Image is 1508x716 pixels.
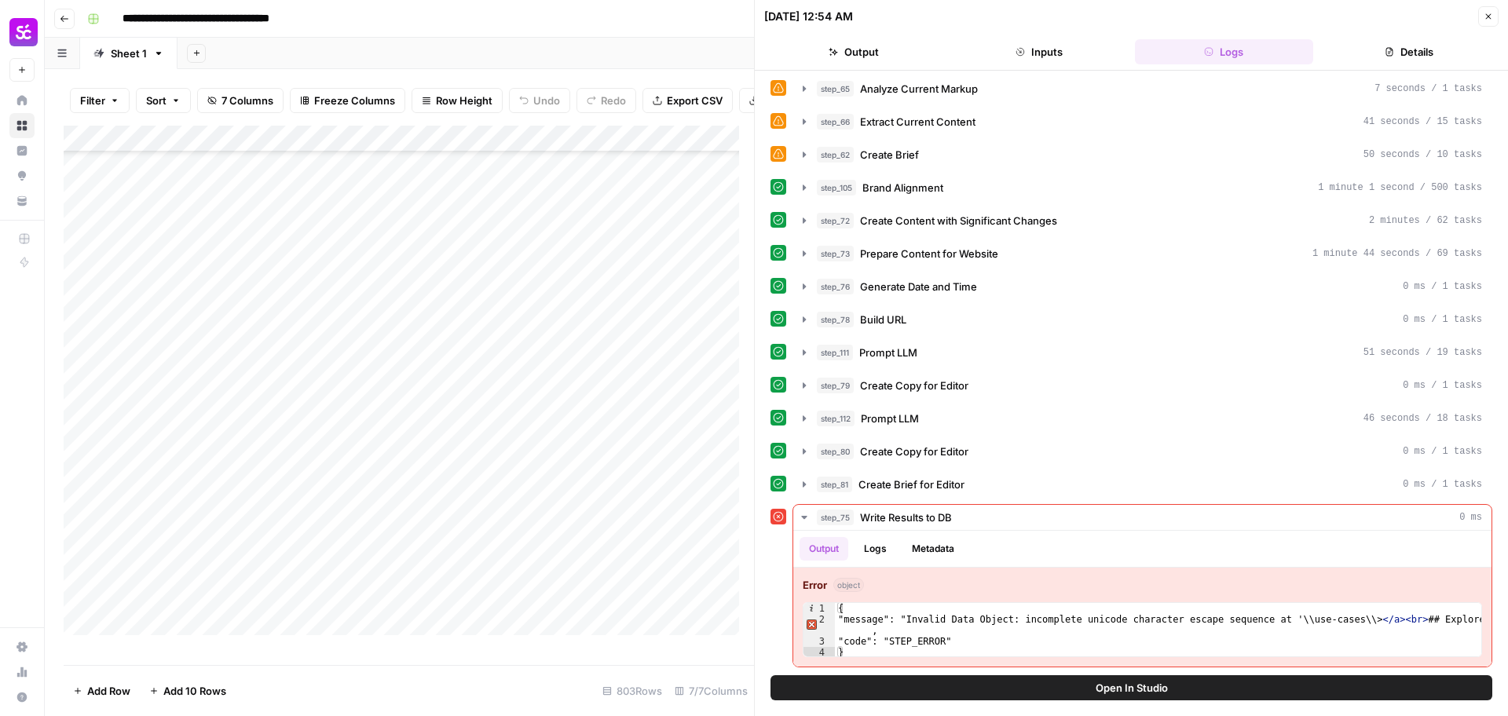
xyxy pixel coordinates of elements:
[793,472,1492,497] button: 0 ms / 1 tasks
[800,537,848,561] button: Output
[817,279,854,294] span: step_76
[860,312,906,327] span: Build URL
[860,81,978,97] span: Analyze Current Markup
[793,142,1492,167] button: 50 seconds / 10 tasks
[140,678,236,703] button: Add 10 Rows
[1459,510,1482,524] span: 0 ms
[817,345,853,360] span: step_111
[817,213,854,228] span: step_72
[833,578,864,592] span: object
[860,114,975,130] span: Extract Current Content
[764,39,943,64] button: Output
[9,659,35,685] a: Usage
[314,93,395,108] span: Freeze Columns
[860,279,977,294] span: Generate Date and Time
[902,537,964,561] button: Metadata
[817,444,854,459] span: step_80
[9,634,35,659] a: Settings
[221,93,273,108] span: 7 Columns
[642,88,733,113] button: Export CSV
[412,88,503,113] button: Row Height
[855,537,896,561] button: Logs
[793,406,1492,431] button: 46 seconds / 18 tasks
[1403,378,1482,393] span: 0 ms / 1 tasks
[1403,279,1482,294] span: 0 ms / 1 tasks
[803,603,818,614] span: Info, read annotations row 1
[1403,312,1482,327] span: 0 ms / 1 tasks
[803,614,835,636] div: 2
[793,505,1492,530] button: 0 ms
[803,603,835,614] div: 1
[793,307,1492,332] button: 0 ms / 1 tasks
[9,188,35,214] a: Your Data
[9,685,35,710] button: Help + Support
[817,477,852,492] span: step_81
[793,439,1492,464] button: 0 ms / 1 tasks
[1319,39,1499,64] button: Details
[9,18,38,46] img: Smartcat Logo
[764,9,853,24] div: [DATE] 12:54 AM
[1096,680,1168,696] span: Open In Studio
[9,13,35,52] button: Workspace: Smartcat
[290,88,405,113] button: Freeze Columns
[793,175,1492,200] button: 1 minute 1 second / 500 tasks
[1363,345,1482,360] span: 51 seconds / 19 tasks
[862,180,943,195] span: Brand Alignment
[770,675,1492,700] button: Open In Studio
[860,246,998,261] span: Prepare Content for Website
[533,93,560,108] span: Undo
[860,213,1057,228] span: Create Сontent with Significant Changes
[861,411,919,426] span: Prompt LLM
[9,138,35,163] a: Insights
[1363,148,1482,162] span: 50 seconds / 10 tasks
[668,678,754,703] div: 7/7 Columns
[793,109,1492,134] button: 41 seconds / 15 tasks
[860,444,968,459] span: Create Copy for Editor
[1318,181,1482,195] span: 1 minute 1 second / 500 tasks
[803,614,818,625] span: Error, read annotations row 2
[793,531,1492,667] div: 0 ms
[163,683,226,699] span: Add 10 Rows
[793,208,1492,233] button: 2 minutes / 62 tasks
[1312,247,1482,261] span: 1 minute 44 seconds / 69 tasks
[64,678,140,703] button: Add Row
[817,180,856,195] span: step_105
[793,340,1492,365] button: 51 seconds / 19 tasks
[860,378,968,393] span: Create Copy for Editor
[817,147,854,163] span: step_62
[601,93,626,108] span: Redo
[817,378,854,393] span: step_79
[87,683,130,699] span: Add Row
[950,39,1129,64] button: Inputs
[197,88,284,113] button: 7 Columns
[436,93,492,108] span: Row Height
[817,411,855,426] span: step_112
[803,577,827,593] strong: Error
[793,241,1492,266] button: 1 minute 44 seconds / 69 tasks
[803,647,835,658] div: 4
[817,312,854,327] span: step_78
[793,274,1492,299] button: 0 ms / 1 tasks
[858,477,964,492] span: Create Brief for Editor
[1363,115,1482,129] span: 41 seconds / 15 tasks
[596,678,668,703] div: 803 Rows
[576,88,636,113] button: Redo
[1369,214,1482,228] span: 2 minutes / 62 tasks
[817,81,854,97] span: step_65
[70,88,130,113] button: Filter
[146,93,167,108] span: Sort
[9,88,35,113] a: Home
[793,76,1492,101] button: 7 seconds / 1 tasks
[1403,444,1482,458] span: 0 ms / 1 tasks
[1403,477,1482,491] span: 0 ms / 1 tasks
[136,88,191,113] button: Sort
[9,113,35,138] a: Browse
[817,114,854,130] span: step_66
[80,93,105,108] span: Filter
[859,345,917,360] span: Prompt LLM
[667,93,723,108] span: Export CSV
[793,373,1492,398] button: 0 ms / 1 tasks
[860,510,952,525] span: Write Results to DB
[1135,39,1314,64] button: Logs
[860,147,919,163] span: Create Brief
